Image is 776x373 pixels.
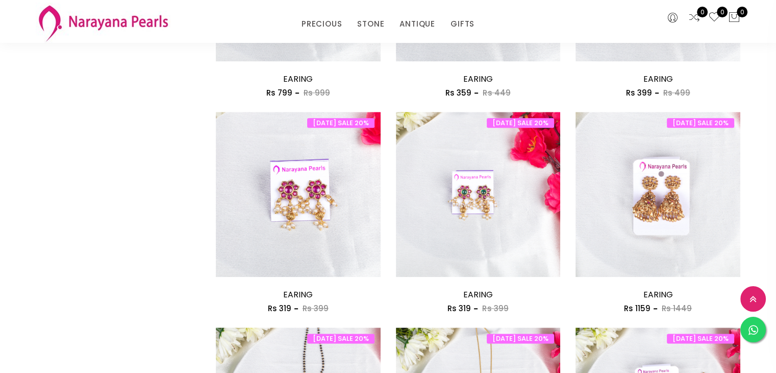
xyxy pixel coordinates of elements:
[717,7,728,17] span: 0
[662,303,692,314] span: Rs 1449
[728,11,740,25] button: 0
[302,16,342,32] a: PRECIOUS
[737,7,747,17] span: 0
[283,289,313,300] a: EARING
[463,73,493,85] a: EARING
[482,303,508,314] span: Rs 399
[303,303,329,314] span: Rs 399
[487,118,554,128] span: [DATE] SALE 20%
[445,87,471,98] span: Rs 359
[643,289,673,300] a: EARING
[688,11,700,25] a: 0
[304,87,330,98] span: Rs 999
[708,11,720,25] a: 0
[399,16,435,32] a: ANTIQUE
[626,87,652,98] span: Rs 399
[487,334,554,343] span: [DATE] SALE 20%
[447,303,471,314] span: Rs 319
[266,87,292,98] span: Rs 799
[483,87,510,98] span: Rs 449
[450,16,474,32] a: GIFTS
[667,118,734,128] span: [DATE] SALE 20%
[357,16,384,32] a: STONE
[643,73,673,85] a: EARING
[667,334,734,343] span: [DATE] SALE 20%
[307,118,374,128] span: [DATE] SALE 20%
[283,73,313,85] a: EARING
[624,303,650,314] span: Rs 1159
[697,7,708,17] span: 0
[463,289,493,300] a: EARING
[268,303,291,314] span: Rs 319
[307,334,374,343] span: [DATE] SALE 20%
[663,87,690,98] span: Rs 499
